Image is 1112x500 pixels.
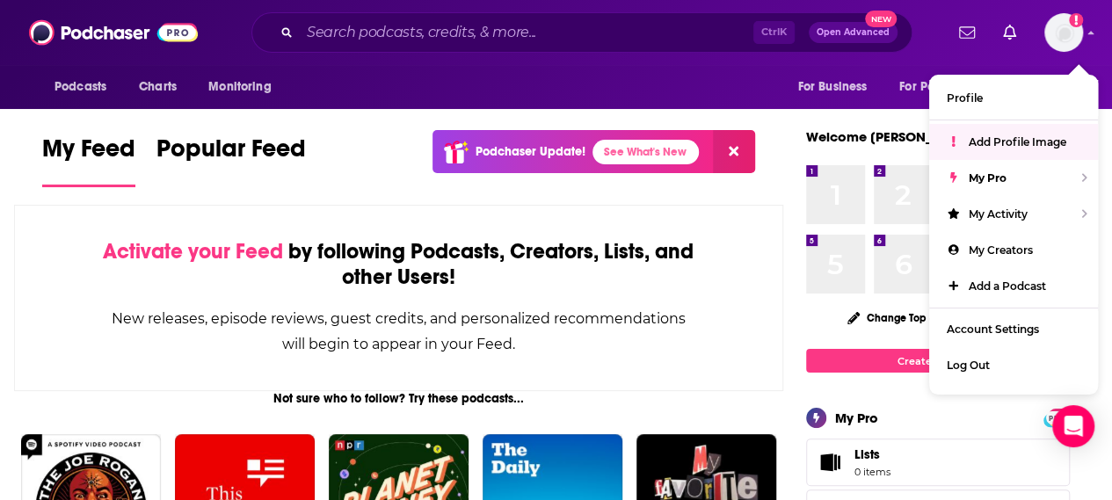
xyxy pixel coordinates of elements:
span: My Activity [969,207,1028,221]
button: open menu [196,70,294,104]
a: Show notifications dropdown [952,18,982,47]
div: Search podcasts, credits, & more... [251,12,912,53]
button: open menu [888,70,1009,104]
span: Monitoring [208,75,271,99]
span: My Creators [969,243,1033,257]
a: Lists [806,438,1070,486]
p: Podchaser Update! [476,144,585,159]
button: Change Top 8 [837,307,946,329]
a: Create My Top 8 [806,349,1070,373]
div: Open Intercom Messenger [1052,405,1094,447]
span: For Business [797,75,867,99]
span: 0 items [854,466,890,478]
a: Welcome [PERSON_NAME]! [806,128,980,145]
a: Show notifications dropdown [996,18,1023,47]
button: open menu [42,70,129,104]
img: Podchaser - Follow, Share and Rate Podcasts [29,16,198,49]
a: Account Settings [929,311,1098,347]
ul: Show profile menu [929,75,1098,395]
button: open menu [1006,70,1070,104]
span: Account Settings [947,322,1039,336]
input: Search podcasts, credits, & more... [300,18,753,47]
span: New [865,11,897,27]
span: My Pro [969,171,1007,185]
span: Lists [854,446,880,462]
span: My Feed [42,134,135,174]
div: New releases, episode reviews, guest credits, and personalized recommendations will begin to appe... [103,306,694,357]
span: For Podcasters [899,75,984,99]
a: PRO [1046,410,1067,424]
a: Charts [127,70,187,104]
span: Open Advanced [817,28,890,37]
span: Ctrl K [753,21,795,44]
svg: Add a profile image [1069,13,1083,27]
a: Profile [929,80,1098,116]
span: Add Profile Image [969,135,1066,149]
span: Logged in as Leighn [1044,13,1083,52]
a: My Creators [929,232,1098,268]
span: Popular Feed [156,134,306,174]
div: Not sure who to follow? Try these podcasts... [14,391,783,406]
span: Activate your Feed [103,238,283,264]
a: See What's New [592,140,699,164]
span: Podcasts [55,75,106,99]
a: Add a Podcast [929,268,1098,304]
span: PRO [1046,411,1067,424]
button: open menu [785,70,889,104]
div: by following Podcasts, Creators, Lists, and other Users! [103,239,694,290]
span: Add a Podcast [969,279,1046,293]
button: Show profile menu [1044,13,1083,52]
span: Lists [854,446,890,462]
span: Lists [812,450,847,475]
a: My Feed [42,134,135,187]
span: Charts [139,75,177,99]
span: Profile [947,91,983,105]
div: My Pro [835,409,878,426]
span: Log Out [947,359,990,372]
a: Add Profile Image [929,124,1098,160]
button: Open AdvancedNew [809,22,898,43]
a: Popular Feed [156,134,306,187]
img: User Profile [1044,13,1083,52]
